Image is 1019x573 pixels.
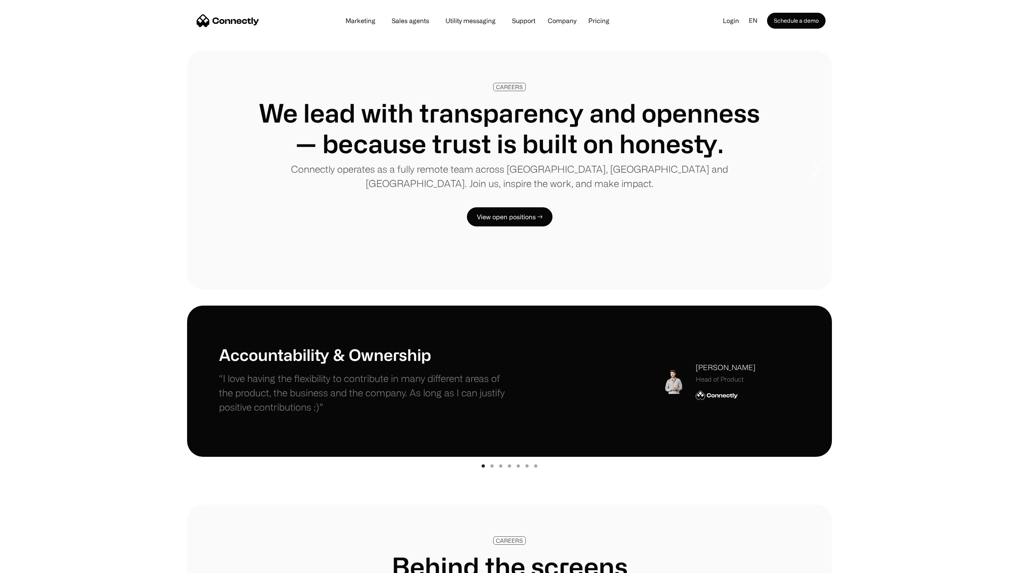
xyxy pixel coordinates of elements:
[746,15,767,27] div: en
[582,18,616,24] a: Pricing
[716,15,746,27] a: Login
[251,162,768,191] p: Connectly operates as a fully remote team across [GEOGRAPHIC_DATA], [GEOGRAPHIC_DATA] and [GEOGRA...
[496,538,523,544] div: CAREERS
[187,306,832,473] div: carousel
[800,131,832,210] div: next slide
[251,97,768,159] h1: We lead with transparency and openness — because trust is built on honesty.
[187,51,832,290] div: carousel
[219,344,509,365] h1: Accountability & Ownership
[439,18,502,24] a: Utility messaging
[197,15,259,27] a: home
[525,464,529,468] div: Show slide 6 of 7
[187,306,832,473] div: 1 of 7
[548,15,576,26] div: Company
[517,464,520,468] div: Show slide 5 of 7
[499,464,502,468] div: Show slide 3 of 7
[696,374,755,384] div: Head of Product
[187,51,832,290] div: 1 of 8
[482,464,485,468] div: Show slide 1 of 7
[496,84,523,90] div: CAREERS
[385,18,435,24] a: Sales agents
[339,18,382,24] a: Marketing
[467,207,552,226] a: View open positions →
[8,558,48,570] aside: Language selected: English
[16,559,48,570] ul: Language list
[508,464,511,468] div: Show slide 4 of 7
[534,464,537,468] div: Show slide 7 of 7
[696,362,755,373] div: [PERSON_NAME]
[219,371,509,414] p: “I love having the flexibility to contribute in many different areas of the product, the business...
[506,18,542,24] a: Support
[545,15,579,26] div: Company
[767,13,826,29] a: Schedule a demo
[490,464,494,468] div: Show slide 2 of 7
[749,15,757,27] div: en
